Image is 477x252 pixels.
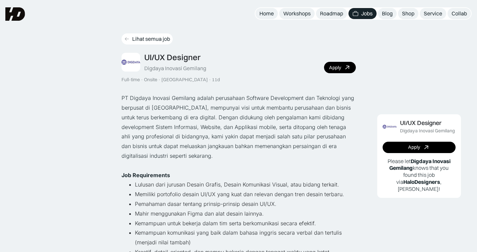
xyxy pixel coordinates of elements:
[389,158,451,171] b: Digdaya Inovasi Gemilang
[122,77,140,83] div: Full-time
[383,142,456,153] a: Apply
[329,65,341,71] div: Apply
[144,77,157,83] div: Onsite
[132,35,170,42] div: Lihat semua job
[424,10,442,17] div: Service
[135,209,356,219] li: Mahir menggunakan Figma dan alat desain lainnya.
[135,228,356,247] li: Kemampuan komunikasi yang baik dalam bahasa inggris secara verbal dan tertulis (menjadi nilai tam...
[448,8,471,19] a: Collab
[348,8,377,19] a: Jobs
[408,144,420,150] div: Apply
[320,10,343,17] div: Roadmap
[383,158,456,193] p: Please let knows that you found this job via , [PERSON_NAME]!
[122,161,356,170] p: ‍
[212,77,220,83] div: 11d
[135,219,356,228] li: Kemampuan untuk bekerja dalam tim serta berkomunikasi secara efektif.
[122,53,140,72] img: Job Image
[283,10,311,17] div: Workshops
[144,65,206,72] div: Digdaya Inovasi Gemilang
[361,10,373,17] div: Jobs
[383,120,397,134] img: Job Image
[378,8,397,19] a: Blog
[452,10,467,17] div: Collab
[135,199,356,209] li: Pemahaman dasar tentang prinsip-prinsip desain UI/UX.
[403,178,440,185] b: HaloDesigners
[135,190,356,199] li: Memiliki portofolio desain UI/UX yang kuat dan relevan dengan tren desain terbaru.
[400,120,442,127] div: UI/UX Designer
[400,128,455,134] div: Digdaya Inovasi Gemilang
[122,172,170,178] strong: Job Requirements
[255,8,278,19] a: Home
[398,8,418,19] a: Shop
[135,180,356,190] li: Lulusan dari jurusan Desain Grafis, Desain Komunikasi Visual, atau bidang terkait.
[279,8,315,19] a: Workshops
[259,10,274,17] div: Home
[161,77,208,83] div: [GEOGRAPHIC_DATA]
[158,77,161,83] div: ·
[144,52,201,62] div: UI/UX Designer
[316,8,347,19] a: Roadmap
[382,10,393,17] div: Blog
[141,77,143,83] div: ·
[324,62,356,73] a: Apply
[122,33,173,44] a: Lihat semua job
[122,93,356,161] p: PT Digdaya Inovasi Gemilang adalah perusahaan Software Development dan Teknologi yang berpusat di...
[402,10,414,17] div: Shop
[420,8,446,19] a: Service
[209,77,211,83] div: ·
